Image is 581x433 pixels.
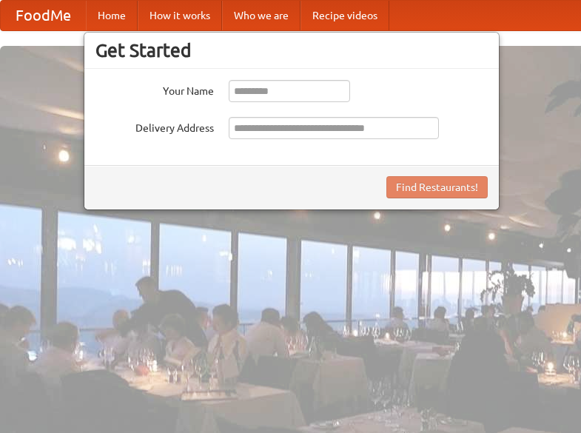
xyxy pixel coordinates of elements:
[1,1,86,30] a: FoodMe
[386,176,488,198] button: Find Restaurants!
[222,1,300,30] a: Who we are
[95,80,214,98] label: Your Name
[95,39,488,61] h3: Get Started
[300,1,389,30] a: Recipe videos
[138,1,222,30] a: How it works
[86,1,138,30] a: Home
[95,117,214,135] label: Delivery Address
